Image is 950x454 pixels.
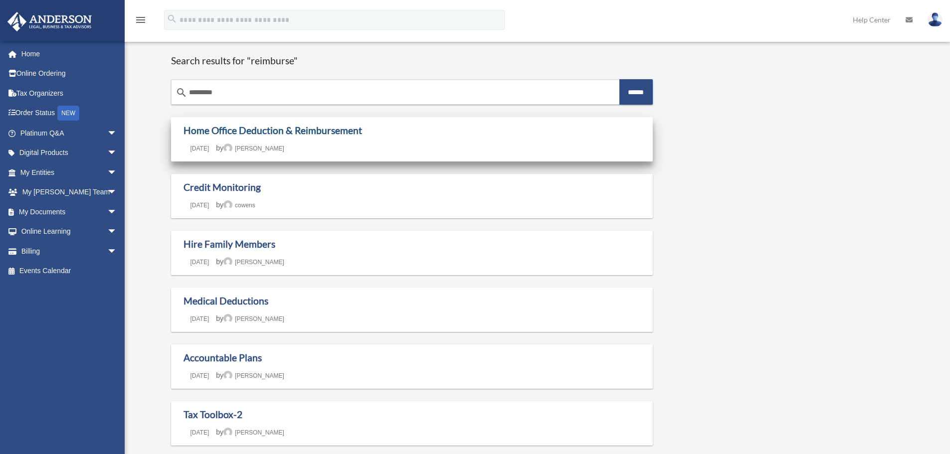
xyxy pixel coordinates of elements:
h1: Search results for "reimburse" [171,55,653,67]
a: Tax Organizers [7,83,132,103]
span: by [216,144,284,152]
span: by [216,371,284,379]
span: arrow_drop_down [107,143,127,163]
i: menu [135,14,147,26]
span: by [216,428,284,436]
a: Tax Toolbox-2 [184,409,242,420]
span: arrow_drop_down [107,162,127,183]
a: Credit Monitoring [184,181,261,193]
a: Platinum Q&Aarrow_drop_down [7,123,132,143]
span: by [216,201,255,209]
a: menu [135,17,147,26]
a: [PERSON_NAME] [223,259,284,266]
a: Home [7,44,127,64]
a: cowens [223,202,255,209]
span: arrow_drop_down [107,202,127,222]
span: arrow_drop_down [107,241,127,262]
img: User Pic [928,12,943,27]
div: NEW [57,106,79,121]
a: [PERSON_NAME] [223,145,284,152]
a: [DATE] [184,372,216,379]
a: [PERSON_NAME] [223,429,284,436]
a: Events Calendar [7,261,132,281]
a: Digital Productsarrow_drop_down [7,143,132,163]
span: arrow_drop_down [107,123,127,144]
a: Online Learningarrow_drop_down [7,222,132,242]
a: Accountable Plans [184,352,262,363]
a: [DATE] [184,259,216,266]
a: My [PERSON_NAME] Teamarrow_drop_down [7,182,132,202]
a: Online Ordering [7,64,132,84]
a: [DATE] [184,429,216,436]
span: by [216,258,284,266]
a: Home Office Deduction & Reimbursement [184,125,362,136]
a: Billingarrow_drop_down [7,241,132,261]
a: [PERSON_NAME] [223,372,284,379]
a: [DATE] [184,145,216,152]
a: Medical Deductions [184,295,268,306]
a: [PERSON_NAME] [223,315,284,322]
span: by [216,314,284,322]
a: My Documentsarrow_drop_down [7,202,132,222]
span: arrow_drop_down [107,222,127,242]
a: Hire Family Members [184,238,275,250]
a: Order StatusNEW [7,103,132,124]
a: My Entitiesarrow_drop_down [7,162,132,182]
img: Anderson Advisors Platinum Portal [4,12,95,31]
i: search [176,87,188,99]
span: arrow_drop_down [107,182,127,203]
i: search [167,13,178,24]
a: [DATE] [184,202,216,209]
a: [DATE] [184,315,216,322]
